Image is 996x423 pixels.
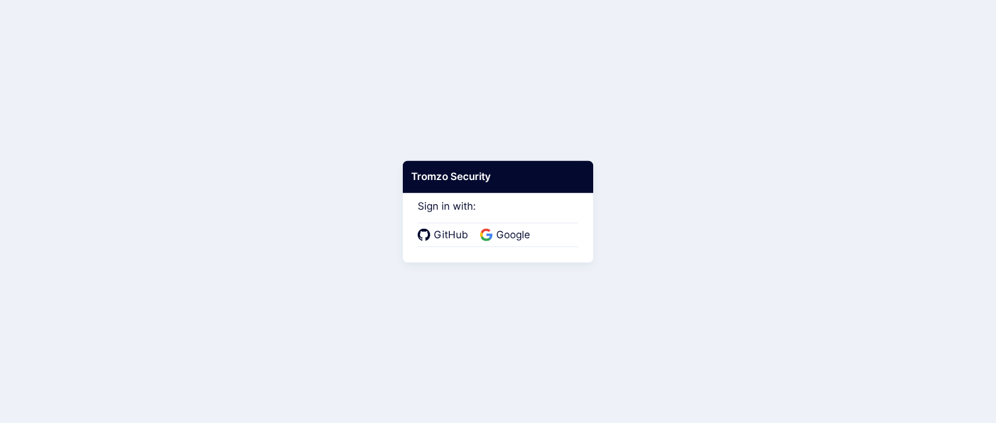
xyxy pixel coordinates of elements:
[418,184,578,247] div: Sign in with:
[480,228,534,243] a: Google
[430,228,472,243] span: GitHub
[418,228,472,243] a: GitHub
[493,228,534,243] span: Google
[403,161,593,193] div: Tromzo Security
